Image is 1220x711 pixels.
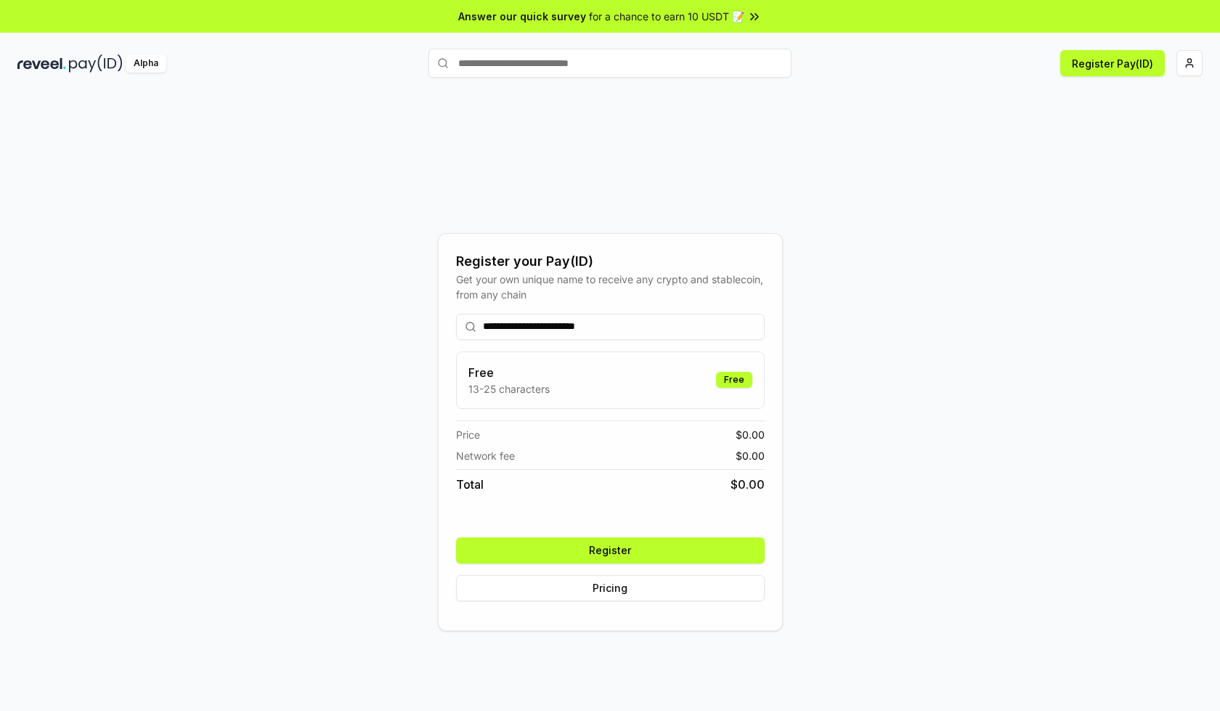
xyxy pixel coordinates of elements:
button: Register [456,537,765,564]
h3: Free [468,364,550,381]
p: 13-25 characters [468,381,550,397]
img: pay_id [69,54,123,73]
span: Answer our quick survey [458,9,586,24]
button: Register Pay(ID) [1060,50,1165,76]
img: reveel_dark [17,54,66,73]
span: $ 0.00 [731,476,765,493]
span: Network fee [456,448,515,463]
span: Price [456,427,480,442]
div: Alpha [126,54,166,73]
span: $ 0.00 [736,448,765,463]
span: Total [456,476,484,493]
span: $ 0.00 [736,427,765,442]
div: Free [716,372,752,388]
div: Register your Pay(ID) [456,251,765,272]
span: for a chance to earn 10 USDT 📝 [589,9,744,24]
button: Pricing [456,575,765,601]
div: Get your own unique name to receive any crypto and stablecoin, from any chain [456,272,765,302]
